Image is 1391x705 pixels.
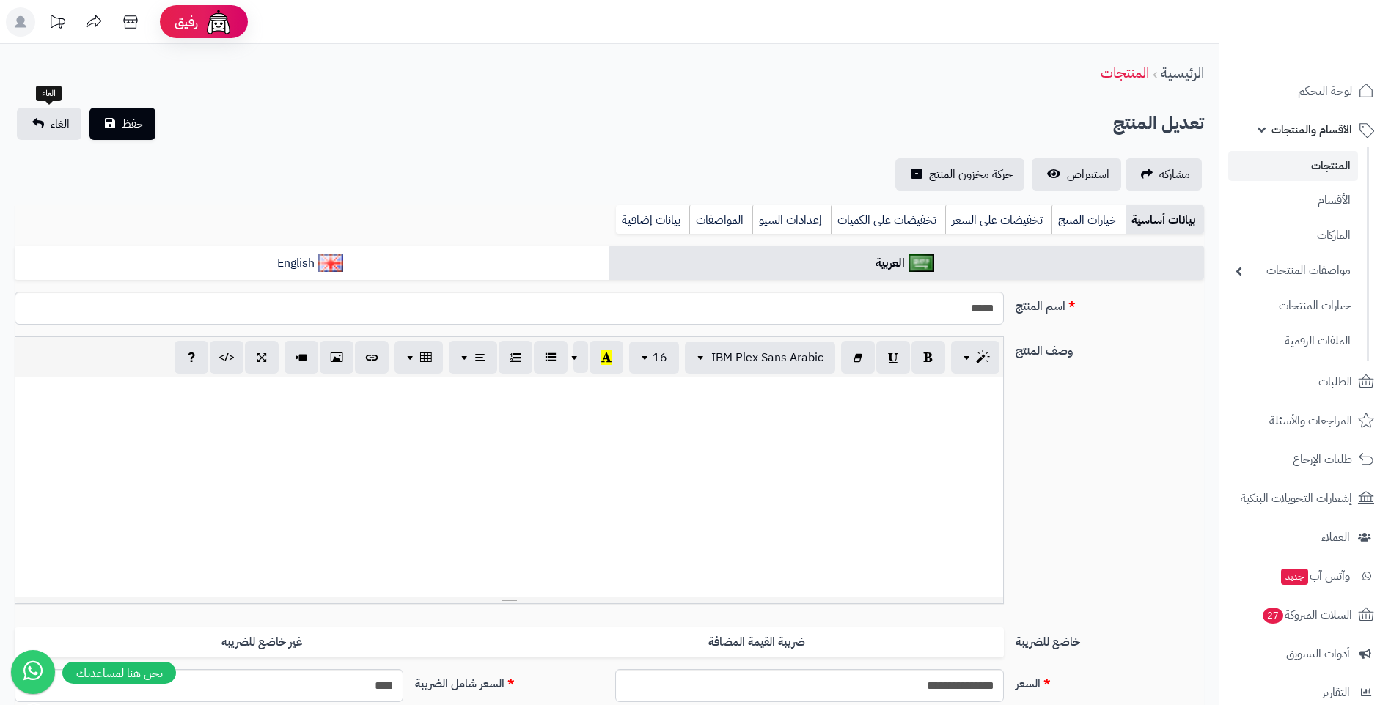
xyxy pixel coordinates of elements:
a: العملاء [1228,520,1382,555]
a: أدوات التسويق [1228,636,1382,671]
a: المنتجات [1101,62,1149,84]
a: العربية [609,246,1204,281]
img: العربية [909,254,934,272]
img: logo-2.png [1291,41,1377,72]
a: إعدادات السيو [752,205,831,235]
a: المراجعات والأسئلة [1228,403,1382,438]
a: المواصفات [689,205,752,235]
h2: تعديل المنتج [1113,108,1204,139]
a: السلات المتروكة27 [1228,597,1382,632]
button: IBM Plex Sans Arabic [685,342,835,374]
span: الغاء [51,115,70,133]
a: تخفيضات على الكميات [831,205,945,235]
span: طلبات الإرجاع [1293,449,1352,470]
button: 16 [629,342,679,374]
span: 16 [653,349,667,366]
img: English [318,254,344,272]
span: الطلبات [1318,372,1352,392]
label: ضريبة القيمة المضافة [510,627,1004,657]
a: المنتجات [1228,151,1358,181]
a: وآتس آبجديد [1228,558,1382,594]
a: مشاركه [1126,158,1202,191]
a: الرئيسية [1161,62,1204,84]
button: حفظ [89,108,155,140]
label: السعر شامل الضريبة [409,669,609,693]
img: ai-face.png [204,7,233,37]
a: خيارات المنتج [1051,205,1126,235]
a: استعراض [1032,158,1121,191]
span: جديد [1281,569,1308,585]
a: الطلبات [1228,364,1382,399]
span: السلات المتروكة [1261,605,1352,625]
a: تحديثات المنصة [39,7,76,40]
a: خيارات المنتجات [1228,290,1358,322]
span: وآتس آب [1280,566,1350,586]
span: رفيق [175,13,198,31]
span: حركة مخزون المنتج [929,166,1013,183]
a: الأقسام [1228,185,1358,216]
a: بيانات أساسية [1126,205,1204,235]
span: أدوات التسويق [1286,643,1350,664]
a: الملفات الرقمية [1228,325,1358,357]
label: خاضع للضريبة [1010,627,1210,651]
span: IBM Plex Sans Arabic [711,349,823,366]
span: التقارير [1322,682,1350,703]
span: استعراض [1067,166,1109,183]
a: حركة مخزون المنتج [895,158,1024,191]
span: مشاركه [1159,166,1190,183]
label: السعر [1010,669,1210,693]
span: حفظ [122,115,144,133]
a: طلبات الإرجاع [1228,442,1382,477]
a: English [15,246,609,281]
div: الغاء [36,86,62,102]
a: إشعارات التحويلات البنكية [1228,481,1382,516]
span: الأقسام والمنتجات [1271,119,1352,140]
span: العملاء [1321,527,1350,547]
a: الماركات [1228,220,1358,251]
a: لوحة التحكم [1228,73,1382,108]
a: تخفيضات على السعر [945,205,1051,235]
span: لوحة التحكم [1298,81,1352,101]
span: 27 [1263,608,1283,624]
span: المراجعات والأسئلة [1269,410,1352,431]
label: وصف المنتج [1010,336,1210,360]
a: الغاء [17,108,81,140]
label: اسم المنتج [1010,292,1210,315]
label: غير خاضع للضريبه [15,627,509,657]
a: بيانات إضافية [616,205,689,235]
span: إشعارات التحويلات البنكية [1241,488,1352,509]
a: مواصفات المنتجات [1228,255,1358,287]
